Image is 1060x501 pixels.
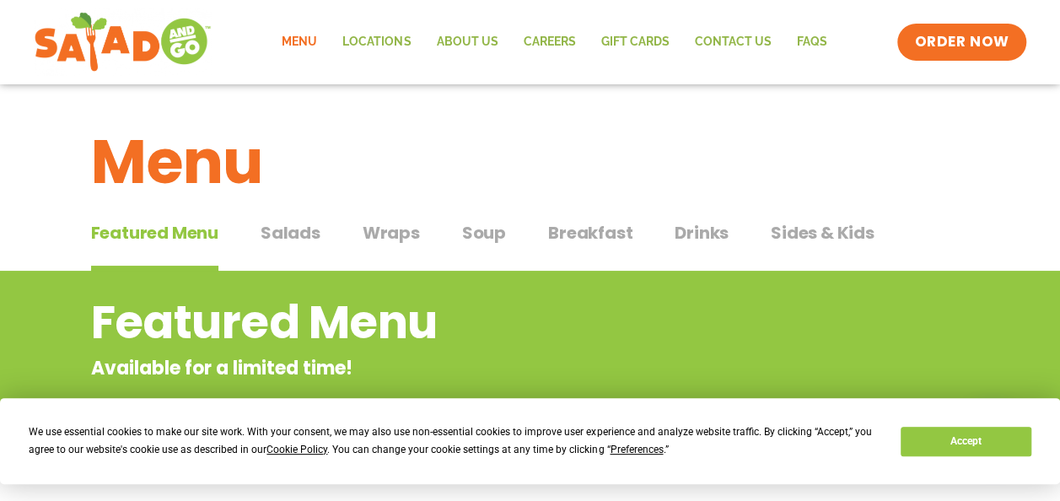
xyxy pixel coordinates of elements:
[91,220,218,245] span: Featured Menu
[897,24,1025,61] a: ORDER NOW
[266,444,327,455] span: Cookie Policy
[269,23,330,62] a: Menu
[783,23,839,62] a: FAQs
[91,354,834,382] p: Available for a limited time!
[91,288,834,357] h2: Featured Menu
[91,116,970,207] h1: Menu
[771,220,874,245] span: Sides & Kids
[901,427,1030,456] button: Accept
[588,23,681,62] a: GIFT CARDS
[29,423,880,459] div: We use essential cookies to make our site work. With your consent, we may also use non-essential ...
[675,220,729,245] span: Drinks
[681,23,783,62] a: Contact Us
[610,444,663,455] span: Preferences
[91,214,970,272] div: Tabbed content
[423,23,510,62] a: About Us
[510,23,588,62] a: Careers
[548,220,632,245] span: Breakfast
[261,220,320,245] span: Salads
[34,8,212,76] img: new-SAG-logo-768×292
[269,23,839,62] nav: Menu
[914,32,1009,52] span: ORDER NOW
[363,220,420,245] span: Wraps
[330,23,423,62] a: Locations
[462,220,506,245] span: Soup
